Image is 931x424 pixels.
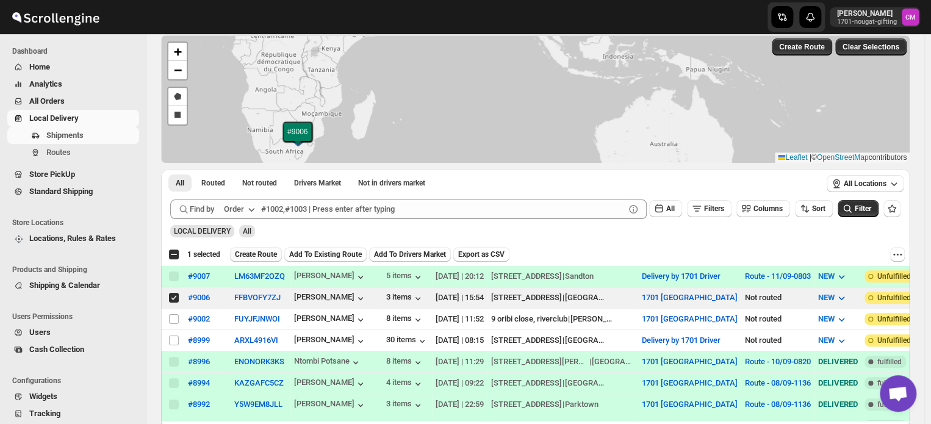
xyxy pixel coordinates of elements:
[168,106,187,124] a: Draw a rectangle
[744,313,810,325] div: Not routed
[7,405,139,422] button: Tracking
[386,271,424,283] div: 5 items
[641,400,737,409] button: 1701 [GEOGRAPHIC_DATA]
[817,153,869,162] a: OpenStreetMap
[294,178,341,188] span: Drivers Market
[294,378,367,390] button: [PERSON_NAME]
[294,335,367,347] button: [PERSON_NAME]
[565,292,608,304] div: [GEOGRAPHIC_DATA]
[29,281,100,290] span: Shipping & Calendar
[235,174,284,192] button: Unrouted
[744,378,810,387] button: Route - 08/09-1136
[29,187,93,196] span: Standard Shipping
[374,250,446,259] span: Add To Drivers Market
[491,270,562,282] div: [STREET_ADDRESS]
[458,250,505,259] span: Export as CSV
[491,398,634,411] div: |
[890,247,905,262] button: More actions
[29,62,50,71] span: Home
[736,200,790,217] button: Columns
[29,79,62,88] span: Analytics
[491,356,589,368] div: [STREET_ADDRESS][PERSON_NAME]
[386,335,428,347] button: 30 items
[436,334,484,347] div: [DATE] | 08:15
[174,62,182,77] span: −
[772,38,832,56] button: Create Route
[386,292,424,304] button: 3 items
[188,271,210,281] button: #9007
[289,132,307,145] img: Marker
[29,234,116,243] span: Locations, Rules & Rates
[386,314,424,326] div: 8 items
[810,331,855,350] button: NEW
[905,13,916,21] text: CM
[174,44,182,59] span: +
[10,2,101,32] img: ScrollEngine
[386,399,424,411] button: 3 items
[386,378,424,390] div: 4 items
[830,7,920,27] button: User menu
[174,227,231,235] span: LOCAL DELIVERY
[234,271,285,281] button: LM63MF2OZQ
[810,309,855,329] button: NEW
[7,76,139,93] button: Analytics
[818,271,834,281] span: NEW
[436,292,484,304] div: [DATE] | 15:54
[565,398,598,411] div: Parktown
[194,174,232,192] button: Routed
[46,148,71,157] span: Routes
[386,356,424,368] button: 8 items
[188,357,210,366] button: #8996
[436,270,484,282] div: [DATE] | 20:12
[649,200,682,217] button: All
[294,292,367,304] button: [PERSON_NAME]
[7,341,139,358] button: Cash Collection
[837,9,897,18] p: [PERSON_NAME]
[491,292,634,304] div: |
[294,314,367,326] div: [PERSON_NAME]
[287,174,348,192] button: Claimable
[188,336,210,345] button: #8999
[230,247,282,262] button: Create Route
[261,199,625,219] input: #1002,#1003 | Press enter after typing
[29,409,60,418] span: Tracking
[289,132,307,146] img: Marker
[666,204,675,213] span: All
[168,43,187,61] a: Zoom in
[877,336,910,345] span: Unfulfilled
[795,200,833,217] button: Sort
[187,250,220,259] span: 1 selected
[877,357,901,367] span: fulfilled
[436,356,484,368] div: [DATE] | 11:29
[294,399,367,411] button: [PERSON_NAME]
[351,174,433,192] button: Un-claimable
[880,375,916,412] div: Open chat
[570,313,613,325] div: [PERSON_NAME]
[744,357,810,366] button: Route - 10/09-0820
[168,88,187,106] a: Draw a polygon
[12,312,140,322] span: Users Permissions
[436,398,484,411] div: [DATE] | 22:59
[190,203,214,215] span: Find by
[835,38,907,56] button: Clear Selections
[491,313,567,325] div: 9 oribi close, riverclub
[29,345,84,354] span: Cash Collection
[176,178,184,188] span: All
[565,334,608,347] div: [GEOGRAPHIC_DATA]
[12,265,140,275] span: Products and Shipping
[843,42,899,52] span: Clear Selections
[7,59,139,76] button: Home
[877,378,901,388] span: fulfilled
[7,93,139,110] button: All Orders
[29,96,65,106] span: All Orders
[294,271,367,283] div: [PERSON_NAME]
[234,378,284,387] button: KAZGAFC5CZ
[775,153,910,163] div: © contributors
[818,336,834,345] span: NEW
[838,200,879,217] button: Filter
[7,144,139,161] button: Routes
[168,174,192,192] button: All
